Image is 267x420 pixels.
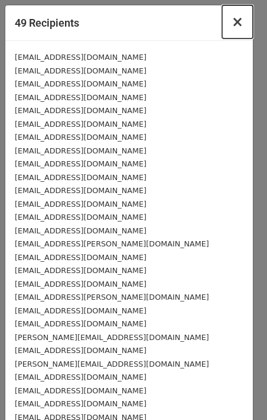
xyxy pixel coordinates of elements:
small: [EMAIL_ADDRESS][PERSON_NAME][DOMAIN_NAME] [15,239,209,248]
div: 聊天小组件 [208,363,267,420]
h5: 49 Recipients [15,15,79,31]
button: Close [222,5,253,39]
span: × [232,14,243,30]
small: [EMAIL_ADDRESS][DOMAIN_NAME] [15,266,146,275]
small: [EMAIL_ADDRESS][DOMAIN_NAME] [15,173,146,182]
small: [EMAIL_ADDRESS][PERSON_NAME][DOMAIN_NAME] [15,293,209,302]
small: [EMAIL_ADDRESS][DOMAIN_NAME] [15,79,146,88]
small: [EMAIL_ADDRESS][DOMAIN_NAME] [15,280,146,288]
small: [EMAIL_ADDRESS][DOMAIN_NAME] [15,106,146,115]
small: [EMAIL_ADDRESS][DOMAIN_NAME] [15,159,146,168]
small: [PERSON_NAME][EMAIL_ADDRESS][DOMAIN_NAME] [15,360,209,368]
small: [EMAIL_ADDRESS][DOMAIN_NAME] [15,399,146,408]
small: [EMAIL_ADDRESS][DOMAIN_NAME] [15,386,146,395]
small: [EMAIL_ADDRESS][DOMAIN_NAME] [15,53,146,62]
small: [EMAIL_ADDRESS][DOMAIN_NAME] [15,120,146,129]
iframe: Chat Widget [208,363,267,420]
small: [EMAIL_ADDRESS][DOMAIN_NAME] [15,200,146,209]
small: [EMAIL_ADDRESS][DOMAIN_NAME] [15,146,146,155]
small: [EMAIL_ADDRESS][DOMAIN_NAME] [15,213,146,222]
small: [EMAIL_ADDRESS][DOMAIN_NAME] [15,253,146,262]
small: [EMAIL_ADDRESS][DOMAIN_NAME] [15,346,146,355]
small: [EMAIL_ADDRESS][DOMAIN_NAME] [15,306,146,315]
small: [EMAIL_ADDRESS][DOMAIN_NAME] [15,319,146,328]
small: [EMAIL_ADDRESS][DOMAIN_NAME] [15,93,146,102]
small: [EMAIL_ADDRESS][DOMAIN_NAME] [15,373,146,381]
small: [EMAIL_ADDRESS][DOMAIN_NAME] [15,66,146,75]
small: [PERSON_NAME][EMAIL_ADDRESS][DOMAIN_NAME] [15,333,209,342]
small: [EMAIL_ADDRESS][DOMAIN_NAME] [15,186,146,195]
small: [EMAIL_ADDRESS][DOMAIN_NAME] [15,133,146,142]
small: [EMAIL_ADDRESS][DOMAIN_NAME] [15,226,146,235]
